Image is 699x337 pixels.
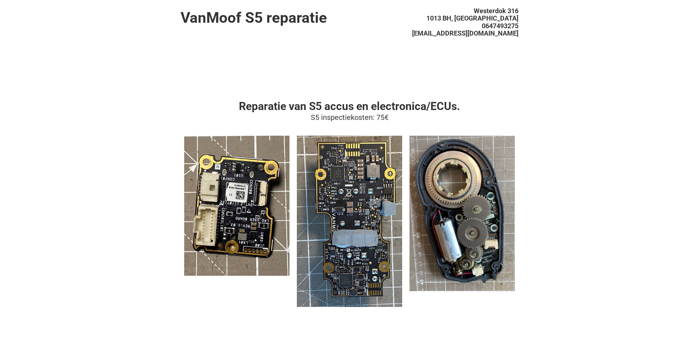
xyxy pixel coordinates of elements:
span: 0647493275 [482,22,518,30]
img: photo_2024-06-06_20-00-19_libxdw.jpg [297,136,402,307]
span: 1013 BH, [GEOGRAPHIC_DATA] [426,14,518,22]
span: Reparatie van S5 accus en electronica/ECUs. [239,100,460,113]
span: [EMAIL_ADDRESS][DOMAIN_NAME] [412,29,518,37]
span: S5 inspectiekosten: 75€ [311,113,389,122]
img: photo_2024-06-06_20-01-49_vgp6y0.jpg [184,136,290,276]
img: photo_2024-06-06_20-00-25_dgqhze.jpg [409,136,515,291]
span: Westerdok 316 [474,7,518,15]
h1: VanMoof S5 reparatie [181,10,349,26]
